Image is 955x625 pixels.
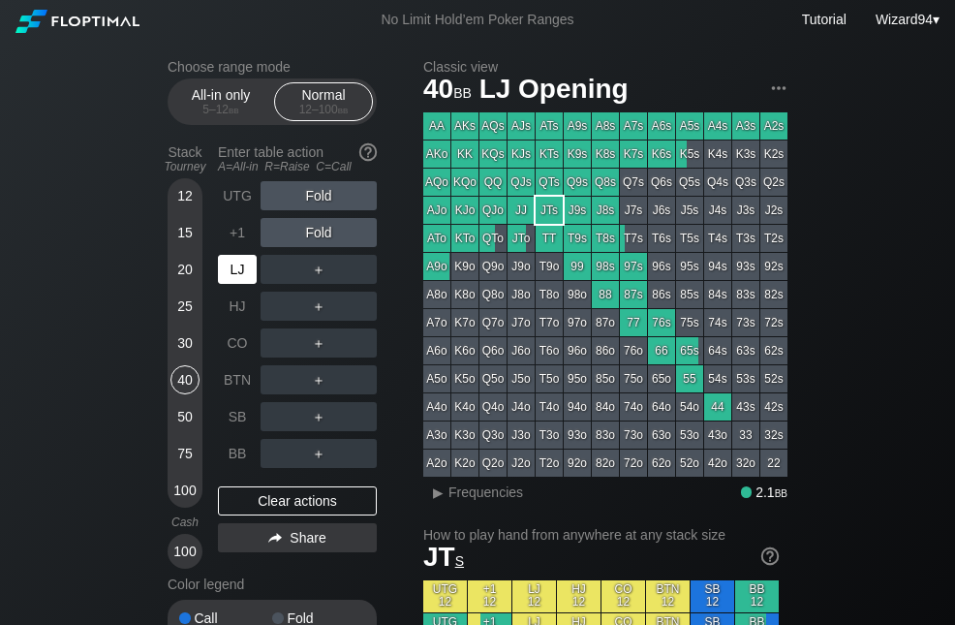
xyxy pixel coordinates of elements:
div: 33 [732,422,759,449]
div: 52o [676,450,703,477]
div: ＋ [261,292,377,321]
div: BTN [218,365,257,394]
div: KQo [451,169,478,196]
div: 50 [170,402,200,431]
div: ▸ [425,481,450,504]
div: ▾ [871,9,942,30]
div: Q6o [479,337,507,364]
div: T9s [564,225,591,252]
div: 43o [704,422,731,449]
div: KTs [536,141,563,168]
div: 97o [564,309,591,336]
div: T6s [648,225,675,252]
div: +1 [218,218,257,247]
div: AKo [423,141,450,168]
div: T8s [592,225,619,252]
div: KTo [451,225,478,252]
div: 85s [676,281,703,308]
div: 54s [704,365,731,392]
div: 63o [648,422,675,449]
div: JTo [508,225,535,252]
div: QJo [479,197,507,224]
div: 93o [564,422,591,449]
div: Cash [160,516,210,529]
div: 22 [760,450,787,477]
div: A8s [592,112,619,140]
div: 96o [564,337,591,364]
div: K5s [676,141,703,168]
div: K5o [451,365,478,392]
div: T3s [732,225,759,252]
div: 52s [760,365,787,392]
div: BB 12 [735,580,779,612]
div: No Limit Hold’em Poker Ranges [352,12,602,32]
div: 82o [592,450,619,477]
div: 53o [676,422,703,449]
span: bb [229,103,239,116]
div: T5o [536,365,563,392]
div: 98s [592,253,619,280]
h2: How to play hand from anywhere at any stack size [423,527,779,543]
div: A5s [676,112,703,140]
div: ＋ [261,328,377,358]
div: A5o [423,365,450,392]
div: 53s [732,365,759,392]
span: LJ Opening [477,75,632,107]
div: Fold [261,181,377,210]
div: A9s [564,112,591,140]
div: ＋ [261,439,377,468]
span: s [455,548,464,570]
div: A6o [423,337,450,364]
div: T4s [704,225,731,252]
div: Color legend [168,569,377,600]
div: J7s [620,197,647,224]
div: 87s [620,281,647,308]
span: bb [775,484,787,500]
div: K7o [451,309,478,336]
div: 76s [648,309,675,336]
div: T6o [536,337,563,364]
h2: Classic view [423,59,787,75]
div: AQo [423,169,450,196]
div: A2s [760,112,787,140]
div: 76o [620,337,647,364]
div: BB [218,439,257,468]
div: Enter table action [218,137,377,181]
div: Q8o [479,281,507,308]
div: K2s [760,141,787,168]
div: 40 [170,365,200,394]
div: T2s [760,225,787,252]
div: T3o [536,422,563,449]
div: 82s [760,281,787,308]
div: 88 [592,281,619,308]
img: help.32db89a4.svg [357,141,379,163]
div: AJs [508,112,535,140]
div: 94s [704,253,731,280]
div: 92s [760,253,787,280]
div: K4s [704,141,731,168]
div: QQ [479,169,507,196]
div: Q5s [676,169,703,196]
div: 72o [620,450,647,477]
div: KQs [479,141,507,168]
div: 100 [170,476,200,505]
div: J8o [508,281,535,308]
div: 99 [564,253,591,280]
div: 25 [170,292,200,321]
div: AKs [451,112,478,140]
div: 73s [732,309,759,336]
div: K9o [451,253,478,280]
div: 32o [732,450,759,477]
div: ATs [536,112,563,140]
div: 95o [564,365,591,392]
div: Q2s [760,169,787,196]
div: T4o [536,393,563,421]
div: 85o [592,365,619,392]
div: K8s [592,141,619,168]
div: J5s [676,197,703,224]
div: J7o [508,309,535,336]
div: 64s [704,337,731,364]
div: CO [218,328,257,358]
div: 62o [648,450,675,477]
div: 32s [760,422,787,449]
